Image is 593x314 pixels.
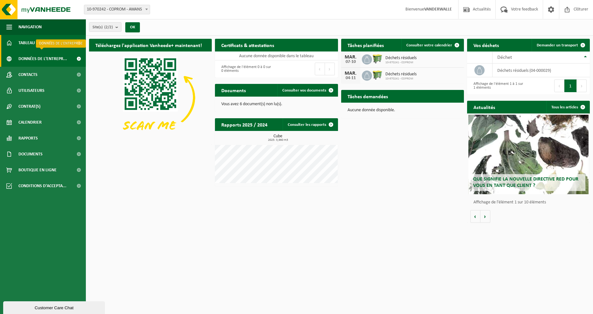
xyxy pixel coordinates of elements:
span: Boutique en ligne [18,162,57,178]
span: 10-970241 - COPROM [385,77,417,81]
button: Next [325,63,335,75]
button: Vorige [470,210,480,223]
iframe: chat widget [3,300,106,314]
span: Déchet [497,55,512,60]
count: (2/2) [104,25,113,29]
span: Que signifie la nouvelle directive RED pour vous en tant que client ? [473,177,578,188]
h3: Cube [218,134,338,142]
div: Affichage de l'élément 1 à 1 sur 1 éléments [470,79,525,93]
div: 04-11 [344,76,357,80]
a: Consulter vos documents [277,84,337,97]
button: Volgende [480,210,490,223]
span: 10-970242 - COPROM - AWANS [84,5,150,14]
img: Download de VHEPlus App [89,51,212,144]
a: Que signifie la nouvelle directive RED pour vous en tant que client ? [468,115,589,194]
span: Données de l'entrepr... [18,51,67,67]
button: Previous [554,79,564,92]
span: Déchets résiduels [385,56,417,61]
span: Contacts [18,67,38,83]
td: déchets résiduels (04-000029) [493,64,590,77]
p: Affichage de l'élément 1 sur 10 éléments [473,200,587,205]
p: Vous avez 6 document(s) non lu(s). [221,102,331,106]
button: 1 [564,79,577,92]
a: Demander un transport [532,39,589,51]
span: Site(s) [93,23,113,32]
button: Next [577,79,587,92]
span: Consulter vos documents [282,88,326,92]
button: Previous [315,63,325,75]
span: Utilisateurs [18,83,45,99]
span: Contrat(s) [18,99,40,114]
h2: Rapports 2025 / 2024 [215,118,274,131]
h2: Documents [215,84,252,96]
div: MAR. [344,55,357,60]
h2: Téléchargez l'application Vanheede+ maintenant! [89,39,208,51]
span: Tableau de bord [18,35,53,51]
h2: Tâches planifiées [341,39,390,51]
p: Aucune donnée disponible. [348,108,458,113]
span: Rapports [18,130,38,146]
strong: VANDERWALLE [424,7,452,12]
div: MAR. [344,71,357,76]
span: Conditions d'accepta... [18,178,66,194]
span: Consulter votre calendrier [406,43,452,47]
span: Navigation [18,19,42,35]
img: WB-0660-HPE-GN-50 [372,53,383,64]
span: Calendrier [18,114,42,130]
h2: Actualités [467,101,501,113]
h2: Vos déchets [467,39,505,51]
h2: Certificats & attestations [215,39,280,51]
a: Consulter votre calendrier [401,39,463,51]
button: Site(s)(2/2) [89,22,121,32]
span: Demander un transport [537,43,578,47]
h2: Tâches demandées [341,90,394,102]
span: 2025: 3,960 m3 [218,139,338,142]
div: Affichage de l'élément 0 à 0 sur 0 éléments [218,62,273,76]
a: Consulter les rapports [283,118,337,131]
span: 10-970241 - COPROM [385,61,417,65]
div: 07-10 [344,60,357,64]
span: Déchets résiduels [385,72,417,77]
img: WB-0660-HPE-GN-50 [372,70,383,80]
a: Tous les articles [546,101,589,113]
td: Aucune donnée disponible dans le tableau [215,51,338,60]
span: Documents [18,146,43,162]
button: OK [125,22,140,32]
